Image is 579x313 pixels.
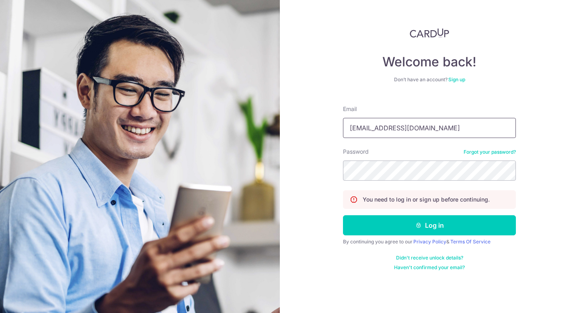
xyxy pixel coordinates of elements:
input: Enter your Email [343,118,516,138]
a: Privacy Policy [413,239,446,245]
label: Password [343,148,369,156]
div: By continuing you agree to our & [343,239,516,245]
img: CardUp Logo [410,28,449,38]
p: You need to log in or sign up before continuing. [363,196,490,204]
button: Log in [343,215,516,235]
h4: Welcome back! [343,54,516,70]
a: Sign up [448,76,465,82]
div: Don’t have an account? [343,76,516,83]
a: Forgot your password? [464,149,516,155]
a: Haven't confirmed your email? [394,264,465,271]
label: Email [343,105,357,113]
a: Didn't receive unlock details? [396,255,463,261]
a: Terms Of Service [450,239,491,245]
